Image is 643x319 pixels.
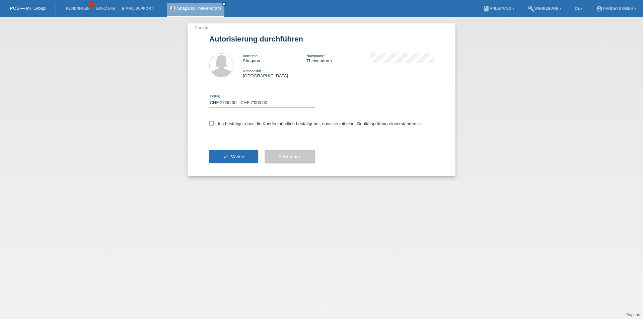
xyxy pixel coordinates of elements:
[306,54,324,58] span: Nachname
[524,6,565,10] a: buildWerkzeuge ▾
[243,68,306,78] div: [GEOGRAPHIC_DATA]
[93,6,118,10] a: Einkäufe
[306,53,370,63] div: Theivendram
[177,6,221,11] a: Shagana Theivendram
[222,2,226,6] a: close
[528,5,534,12] i: build
[278,154,301,159] span: Abbrechen
[209,150,258,163] button: check Weiter
[223,154,228,159] i: check
[119,6,157,10] a: E-Mail Support
[243,54,258,58] span: Vorname
[89,2,95,7] span: 15
[596,5,603,12] i: account_circle
[209,35,434,43] h1: Autorisierung durchführen
[593,6,640,10] a: account_circleHandeys GmbH ▾
[243,69,261,73] span: Nationalität
[10,6,46,11] a: POS — MF Group
[265,150,315,163] button: Abbrechen
[483,5,490,12] i: book
[626,313,640,317] a: Support
[243,53,306,63] div: Shagana
[189,25,208,30] a: ← Zurück
[231,154,245,159] span: Weiter
[480,6,517,10] a: bookAnleitung ▾
[63,6,93,10] a: Kund*innen
[571,6,586,10] a: DE ▾
[209,121,423,126] label: Ich bestätige, dass die Kundin mündlich bestätigt hat, dass sie mit einer Bonitätsprüfung einvers...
